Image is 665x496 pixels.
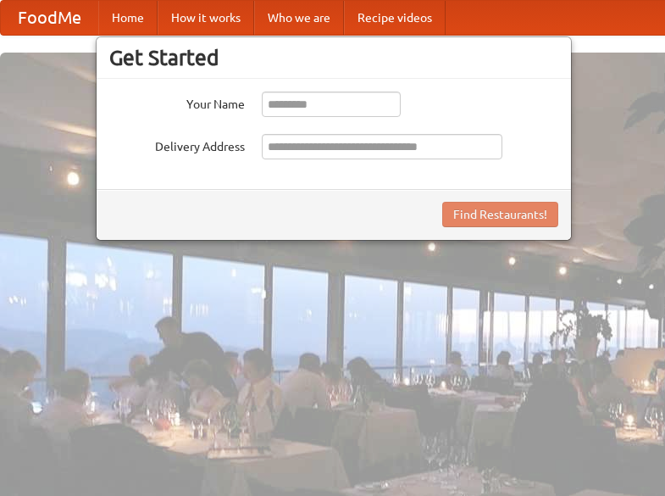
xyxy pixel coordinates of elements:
[109,92,245,113] label: Your Name
[109,45,558,70] h3: Get Started
[442,202,558,227] button: Find Restaurants!
[109,134,245,155] label: Delivery Address
[1,1,98,35] a: FoodMe
[254,1,344,35] a: Who we are
[158,1,254,35] a: How it works
[344,1,446,35] a: Recipe videos
[98,1,158,35] a: Home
